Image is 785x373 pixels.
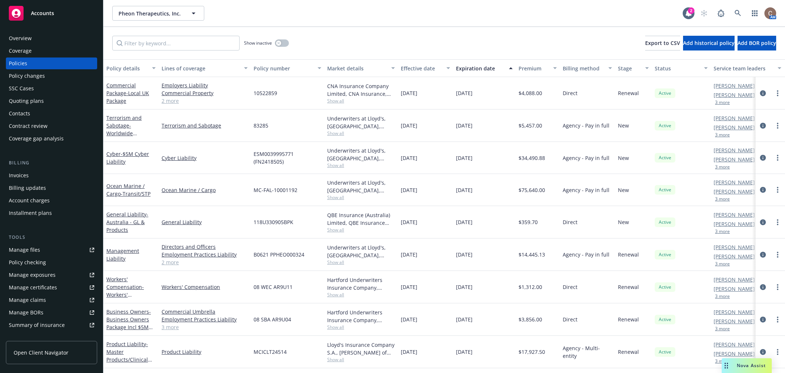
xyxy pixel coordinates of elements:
span: [DATE] [401,251,417,258]
span: 83285 [254,122,268,129]
div: CNA Insurance Company Limited, CNA Insurance, Towergate Insurance Brokers [327,82,395,98]
div: Policy number [254,65,313,72]
span: Show all [327,292,395,298]
a: Cyber Liability [162,154,248,162]
button: Premium [516,59,560,77]
div: Summary of insurance [9,319,65,331]
div: Policy changes [9,70,45,82]
a: more [773,348,782,356]
a: [PERSON_NAME] [714,123,755,131]
a: Business Owners [106,308,151,338]
span: New [618,186,629,194]
button: 3 more [715,327,730,331]
a: circleInformation [759,185,767,194]
button: Expiration date [453,59,516,77]
span: - Australia - GL & Products [106,211,148,233]
span: $34,490.88 [519,154,545,162]
span: - Worldwide Terrorism [106,122,137,144]
a: [PERSON_NAME] [714,188,755,195]
button: Lines of coverage [159,59,251,77]
a: Account charges [6,195,97,206]
span: [DATE] [456,316,473,323]
span: [DATE] [456,251,473,258]
span: Active [658,154,672,161]
div: Hartford Underwriters Insurance Company, Hartford Insurance Group [327,308,395,324]
span: Agency - Multi-entity [563,344,612,360]
span: Accounts [31,10,54,16]
span: $17,927.50 [519,348,545,356]
button: 3 more [715,100,730,105]
button: Pheon Therapeutics, Inc. [112,6,204,21]
span: Agency - Pay in full [563,251,609,258]
div: QBE Insurance (Australia) Limited, QBE Insurance Group [327,211,395,227]
span: Active [658,349,672,355]
div: Invoices [9,170,29,181]
span: Manage exposures [6,269,97,281]
a: [PERSON_NAME] [714,82,755,90]
a: Report a Bug [714,6,728,21]
span: [DATE] [456,186,473,194]
div: Drag to move [722,358,731,373]
a: Manage files [6,244,97,256]
div: Manage BORs [9,307,43,318]
button: Effective date [398,59,453,77]
span: Active [658,284,672,290]
a: more [773,283,782,292]
span: Renewal [618,251,639,258]
a: Policy AI ingestions [6,332,97,344]
a: [PERSON_NAME] [714,114,755,122]
button: Add BOR policy [738,36,776,50]
div: Billing updates [9,182,46,194]
a: Policy changes [6,70,97,82]
span: [DATE] [456,122,473,129]
button: Market details [324,59,398,77]
div: Manage files [9,244,40,256]
span: Show all [327,162,395,168]
a: Installment plans [6,207,97,219]
div: SSC Cases [9,83,34,94]
span: Renewal [618,283,639,291]
div: Contract review [9,120,47,132]
div: Hartford Underwriters Insurance Company, Hartford Insurance Group [327,276,395,292]
a: 2 more [162,258,248,266]
span: Agency - Pay in full [563,122,609,129]
span: - Workers' Compensation [106,283,144,306]
span: Renewal [618,316,639,323]
a: more [773,315,782,324]
a: [PERSON_NAME] [714,308,755,316]
div: Account charges [9,195,50,206]
a: circleInformation [759,89,767,98]
button: Status [652,59,711,77]
span: New [618,154,629,162]
span: New [618,218,629,226]
span: [DATE] [401,186,417,194]
button: Policy number [251,59,324,77]
a: [PERSON_NAME] [714,243,755,251]
a: Commercial Package [106,82,149,104]
a: Search [731,6,745,21]
a: Accounts [6,3,97,24]
span: Show all [327,356,395,363]
div: Underwriters at Lloyd's, [GEOGRAPHIC_DATA], [PERSON_NAME] of [GEOGRAPHIC_DATA], CFC Underwriting,... [327,147,395,162]
span: Direct [563,316,577,323]
a: Start snowing [697,6,711,21]
a: Workers' Compensation [106,276,144,306]
div: Underwriters at Lloyd's, [GEOGRAPHIC_DATA], [PERSON_NAME] of [GEOGRAPHIC_DATA], [PERSON_NAME] Cargo [327,115,395,130]
span: $75,640.00 [519,186,545,194]
a: [PERSON_NAME] [714,220,755,228]
a: Employment Practices Liability [162,251,248,258]
span: [DATE] [456,154,473,162]
a: Manage claims [6,294,97,306]
a: Commercial Property [162,89,248,97]
button: 3 more [715,359,730,363]
div: Overview [9,32,32,44]
a: circleInformation [759,121,767,130]
a: circleInformation [759,250,767,259]
span: Direct [563,89,577,97]
div: Manage certificates [9,282,57,293]
div: Service team leaders [714,65,773,72]
span: $3,856.00 [519,316,542,323]
button: Add historical policy [683,36,735,50]
div: Manage exposures [9,269,56,281]
div: Contacts [9,108,30,119]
